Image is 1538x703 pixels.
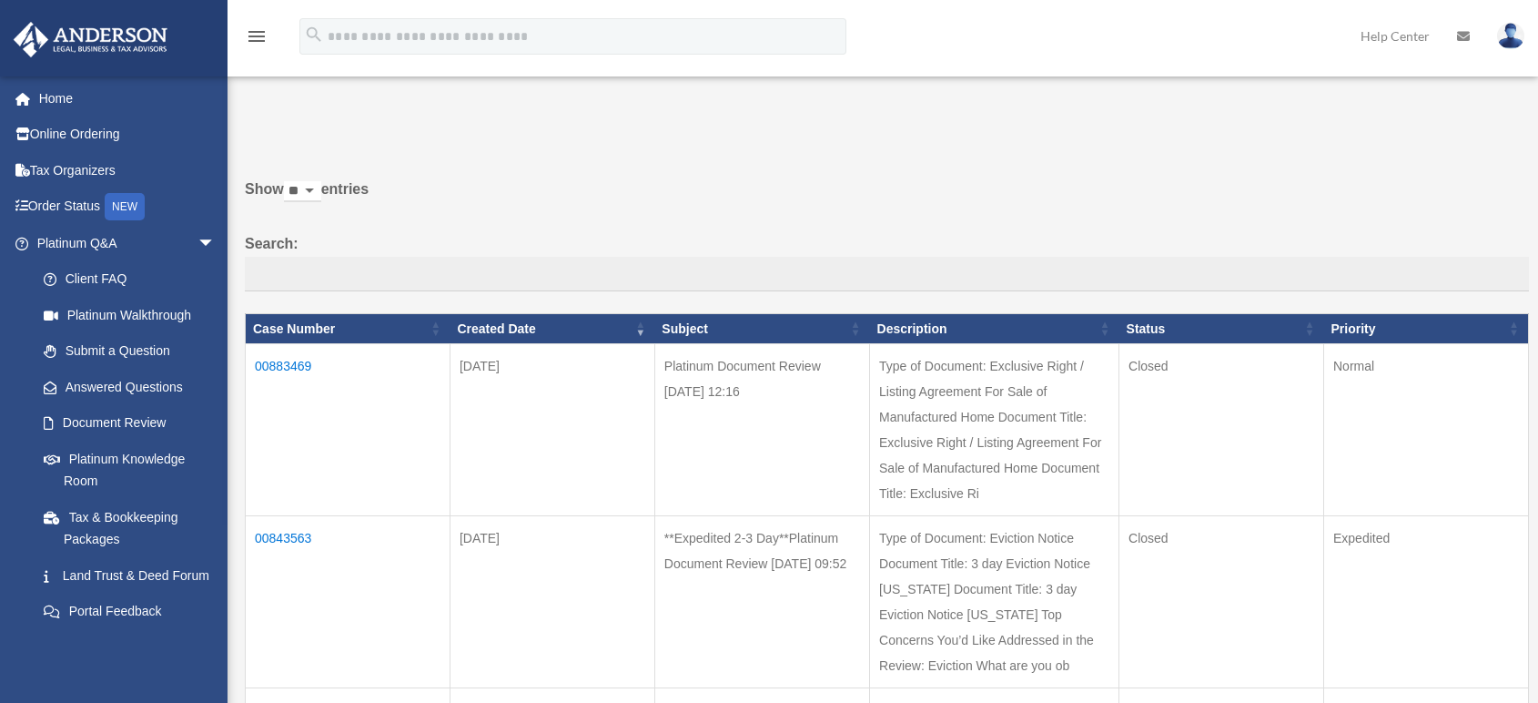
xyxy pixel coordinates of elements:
[13,629,243,666] a: Digital Productsarrow_drop_down
[105,193,145,220] div: NEW
[1119,313,1324,344] th: Status: activate to sort column ascending
[870,516,1119,688] td: Type of Document: Eviction Notice Document Title: 3 day Eviction Notice [US_STATE] Document Title...
[13,188,243,226] a: Order StatusNEW
[25,297,234,333] a: Platinum Walkthrough
[25,369,225,405] a: Answered Questions
[1119,344,1324,516] td: Closed
[1323,516,1528,688] td: Expedited
[246,344,450,516] td: 00883469
[13,117,243,153] a: Online Ordering
[246,516,450,688] td: 00843563
[245,177,1529,220] label: Show entries
[654,516,869,688] td: **Expedited 2-3 Day**Platinum Document Review [DATE] 09:52
[25,333,234,370] a: Submit a Question
[450,516,654,688] td: [DATE]
[197,225,234,262] span: arrow_drop_down
[870,344,1119,516] td: Type of Document: Exclusive Right / Listing Agreement For Sale of Manufactured Home Document Titl...
[13,80,243,117] a: Home
[1323,313,1528,344] th: Priority: activate to sort column ascending
[284,181,321,202] select: Showentries
[25,405,234,442] a: Document Review
[8,22,173,57] img: Anderson Advisors Platinum Portal
[25,594,234,630] a: Portal Feedback
[25,499,234,557] a: Tax & Bookkeeping Packages
[245,257,1529,291] input: Search:
[1323,344,1528,516] td: Normal
[246,32,268,47] a: menu
[450,313,654,344] th: Created Date: activate to sort column ascending
[246,313,450,344] th: Case Number: activate to sort column ascending
[304,25,324,45] i: search
[246,25,268,47] i: menu
[245,231,1529,291] label: Search:
[654,344,869,516] td: Platinum Document Review [DATE] 12:16
[13,225,234,261] a: Platinum Q&Aarrow_drop_down
[450,344,654,516] td: [DATE]
[1119,516,1324,688] td: Closed
[1497,23,1524,49] img: User Pic
[25,441,234,499] a: Platinum Knowledge Room
[870,313,1119,344] th: Description: activate to sort column ascending
[25,557,234,594] a: Land Trust & Deed Forum
[654,313,869,344] th: Subject: activate to sort column ascending
[25,261,234,298] a: Client FAQ
[197,629,234,667] span: arrow_drop_down
[13,152,243,188] a: Tax Organizers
